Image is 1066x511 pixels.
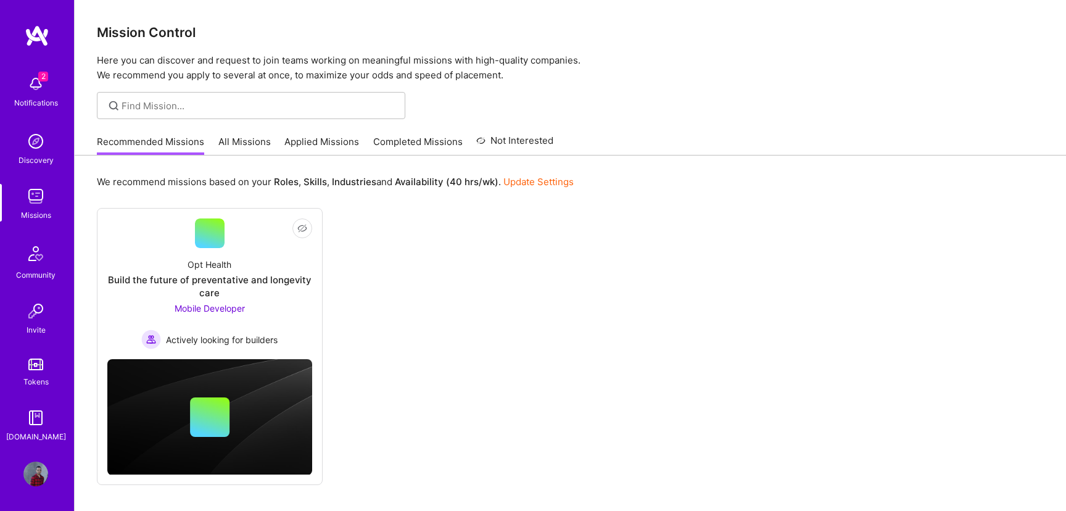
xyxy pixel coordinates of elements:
h3: Mission Control [97,25,1044,40]
p: We recommend missions based on your , , and . [97,175,574,188]
input: Find Mission... [122,99,396,112]
i: icon SearchGrey [107,99,121,113]
div: Tokens [23,375,49,388]
b: Roles [274,176,299,188]
a: Opt HealthBuild the future of preventative and longevity careMobile Developer Actively looking fo... [107,218,312,349]
div: Discovery [19,154,54,167]
img: User Avatar [23,462,48,486]
b: Industries [332,176,376,188]
img: Invite [23,299,48,323]
a: Completed Missions [373,135,463,156]
img: guide book [23,405,48,430]
span: 2 [38,72,48,81]
b: Skills [304,176,327,188]
span: Actively looking for builders [166,333,278,346]
img: tokens [28,359,43,370]
span: Mobile Developer [175,303,245,314]
p: Here you can discover and request to join teams working on meaningful missions with high-quality ... [97,53,1044,83]
a: Applied Missions [284,135,359,156]
img: cover [107,359,312,475]
div: Opt Health [188,258,231,271]
img: bell [23,72,48,96]
a: User Avatar [20,462,51,486]
a: Recommended Missions [97,135,204,156]
a: All Missions [218,135,271,156]
a: Update Settings [503,176,574,188]
img: discovery [23,129,48,154]
img: Actively looking for builders [141,330,161,349]
div: Build the future of preventative and longevity care [107,273,312,299]
img: logo [25,25,49,47]
img: teamwork [23,184,48,209]
div: Invite [27,323,46,336]
b: Availability (40 hrs/wk) [395,176,498,188]
div: [DOMAIN_NAME] [6,430,66,443]
a: Not Interested [476,133,553,156]
div: Notifications [14,96,58,109]
div: Community [16,268,56,281]
div: Missions [21,209,51,222]
i: icon EyeClosed [297,223,307,233]
img: Community [21,239,51,268]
